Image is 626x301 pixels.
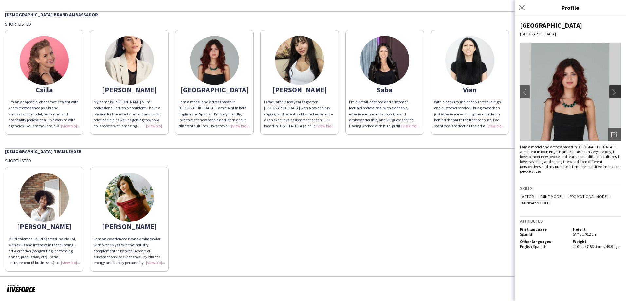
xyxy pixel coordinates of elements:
[9,223,80,229] div: [PERSON_NAME]
[105,36,154,85] img: thumb-68a7447e5e02d.png
[349,87,420,93] div: Saba
[533,244,546,249] span: Spanish
[520,43,621,141] img: Crew avatar or photo
[520,31,621,36] div: [GEOGRAPHIC_DATA]
[7,284,36,293] img: Powered by Liveforce
[568,194,611,199] span: Promotional Model
[520,244,533,249] span: English ,
[264,87,335,93] div: [PERSON_NAME]
[20,36,69,85] img: thumb-6884580e3ef63.jpg
[5,158,621,164] div: Shortlisted
[94,87,165,93] div: [PERSON_NAME]
[520,239,568,244] h5: Other languages
[264,99,335,129] div: I graduated a few years ago from [GEOGRAPHIC_DATA] with a psychology degree, and recently obtaine...
[515,3,626,12] h3: Profile
[94,236,165,266] div: I am an experienced Brand Ambassador with over six years in the industry, complemented by over 14...
[94,99,165,129] div: My name is [PERSON_NAME] & I'm professional, driven & confident! I have a passion for the enterta...
[434,87,506,93] div: Vian
[9,87,80,93] div: Csilla
[179,99,250,129] div: I am a model and actress based in [GEOGRAPHIC_DATA]. I am fluent in both English and Spanish. I’m...
[520,218,621,224] h3: Attributes
[275,36,324,85] img: thumb-4ef09eab-5109-47b9-bb7f-77f7103c1f44.jpg
[520,227,568,232] h5: First language
[5,11,621,18] div: [DEMOGRAPHIC_DATA] Brand Ambassador
[520,186,621,191] h3: Skills
[538,194,565,199] span: Print Model
[608,128,621,141] div: Open photos pop-in
[573,232,597,237] span: 5'7" / 170.2 cm
[349,99,420,129] div: I’m a detail-oriented and customer-focused professional with extensive experience in event suppor...
[520,144,621,174] div: I am a model and actress based in [GEOGRAPHIC_DATA]. I am fluent in both English and Spanish. I’m...
[360,36,409,85] img: thumb-687557a3ccd97.jpg
[573,239,621,244] h5: Weight
[190,36,239,85] img: thumb-35fa3feb-fcf2-430b-b907-b0b90241f34d.jpg
[520,21,621,30] div: [GEOGRAPHIC_DATA]
[94,223,165,229] div: [PERSON_NAME]
[105,173,154,222] img: thumb-6822569337d1e.jpeg
[20,173,69,222] img: thumb-ccd8f9e4-34f5-45c6-b702-e2d621c1b25d.jpg
[434,99,506,129] div: With a background deeply rooted in high-end customer service, I bring more than just experience —...
[5,21,621,27] div: Shortlisted
[5,148,621,154] div: [DEMOGRAPHIC_DATA] Team Leader
[520,232,533,237] span: Spanish
[445,36,494,85] img: thumb-39854cd5-1e1b-4859-a9f5-70b3ac76cbb6.jpg
[9,236,80,266] div: Multi-talented, Multi-faceted individual, with skills and interests in the following: - art & cre...
[520,200,551,205] span: Runway Model
[573,227,621,232] h5: Height
[9,99,80,129] div: I’m an adaptable, charismatic talent with years of experience as a brand ambassador, model, perfo...
[520,194,536,199] span: Actor
[179,87,250,93] div: [GEOGRAPHIC_DATA]
[573,244,619,249] span: 110 lbs / 7.86 stone / 49.9 kgs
